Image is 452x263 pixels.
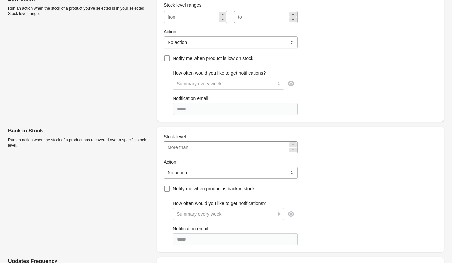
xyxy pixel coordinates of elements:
div: from [168,13,177,21]
span: How often would you like to get notifications? [173,201,266,206]
span: How often would you like to get notifications? [173,70,266,76]
p: Back in Stock [8,127,152,135]
div: More than [168,143,188,151]
span: Notify me when product is back in stock [173,186,255,191]
span: Notification email [173,96,208,101]
span: Notification email [173,226,208,231]
p: Run an action when the stock of a product has recovered over a specific stock level. [8,137,152,148]
span: Notify me when product is low on stock [173,56,253,61]
span: Action [164,159,176,165]
p: Run an action when the stock of a product you’ve selected is in your selected Stock level range. [8,6,152,16]
span: Action [164,29,176,34]
span: Stock level [164,134,186,139]
div: to [238,13,242,21]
